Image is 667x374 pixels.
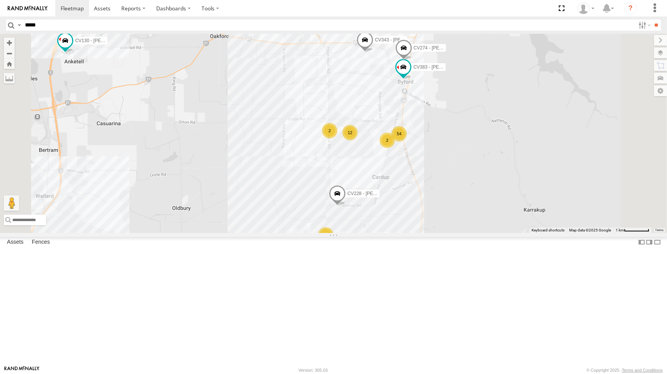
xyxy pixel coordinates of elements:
div: © Copyright 2025 - [586,368,663,372]
span: CV130 - [PERSON_NAME] [75,38,131,43]
span: 1 km [616,228,624,232]
label: Dock Summary Table to the Left [638,237,646,248]
i: ? [624,2,637,15]
button: Zoom in [4,38,15,48]
button: Map Scale: 1 km per 62 pixels [613,228,652,233]
label: Hide Summary Table [654,237,661,248]
div: Version: 305.03 [299,368,328,372]
div: 8 [318,227,333,243]
button: Keyboard shortcuts [532,228,565,233]
span: Map data ©2025 Google [569,228,611,232]
button: Drag Pegman onto the map to open Street View [4,195,19,211]
label: Map Settings [654,85,667,96]
button: Zoom out [4,48,15,59]
label: Assets [3,237,27,248]
a: Visit our Website [4,366,40,374]
a: Terms [655,228,664,231]
a: Terms and Conditions [622,368,663,372]
span: CV343 - [PERSON_NAME] (crackers) [375,37,453,43]
label: Measure [4,73,15,84]
button: Zoom Home [4,59,15,69]
label: Dock Summary Table to the Right [646,237,653,248]
div: 12 [342,125,358,140]
div: 2 [380,133,395,148]
label: Search Filter Options [636,20,652,31]
span: CV274 - [PERSON_NAME] [414,45,470,51]
label: Fences [28,237,54,248]
div: 54 [391,126,407,141]
div: Jaydon Walker [575,3,597,14]
span: CV383 - [PERSON_NAME] [413,64,469,70]
div: 2 [322,123,337,138]
img: rand-logo.svg [8,6,48,11]
span: CV228 - [PERSON_NAME] [347,190,403,196]
label: Search Query [16,20,22,31]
